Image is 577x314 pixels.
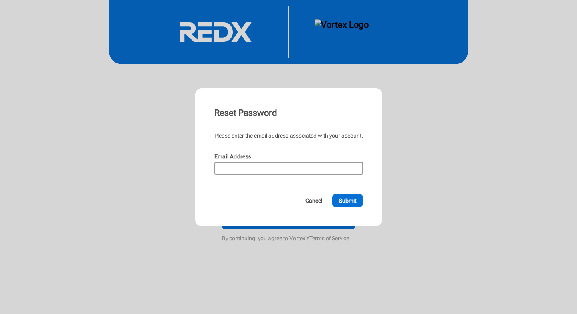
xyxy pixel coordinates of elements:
[299,194,329,207] button: Cancel
[305,197,322,205] span: Cancel
[214,132,363,140] div: Please enter the email address associated with your account.
[339,197,356,205] span: Submit
[214,153,252,160] label: Email Address
[332,194,363,207] button: Submit
[214,107,363,119] div: Reset Password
